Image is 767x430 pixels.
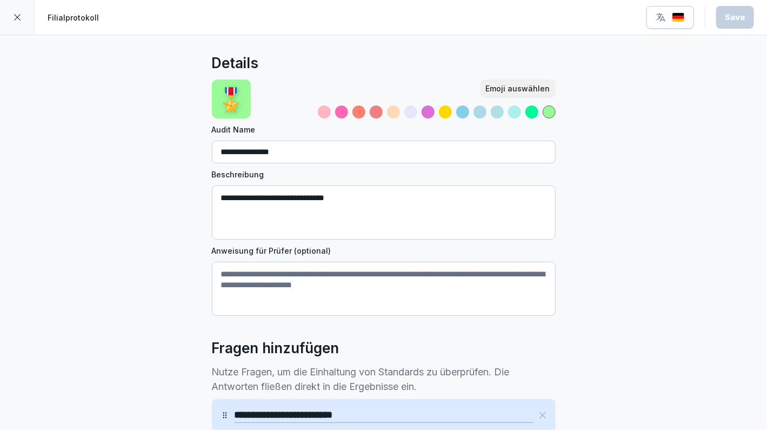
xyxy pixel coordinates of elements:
p: Filialprotokoll [48,12,99,23]
div: Emoji auswählen [486,83,550,95]
h2: Fragen hinzufügen [212,338,339,359]
img: de.svg [672,12,685,23]
h2: Details [212,52,259,74]
button: Emoji auswählen [481,80,556,98]
p: Nutze Fragen, um die Einhaltung von Standards zu überprüfen. Die Antworten fließen direkt in die ... [212,365,556,394]
label: Audit Name [212,124,556,135]
div: Save [725,11,745,23]
button: Save [716,6,754,29]
label: Anweisung für Prüfer (optional) [212,245,556,256]
label: Beschreibung [212,169,556,180]
p: 🎖️ [217,82,245,116]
